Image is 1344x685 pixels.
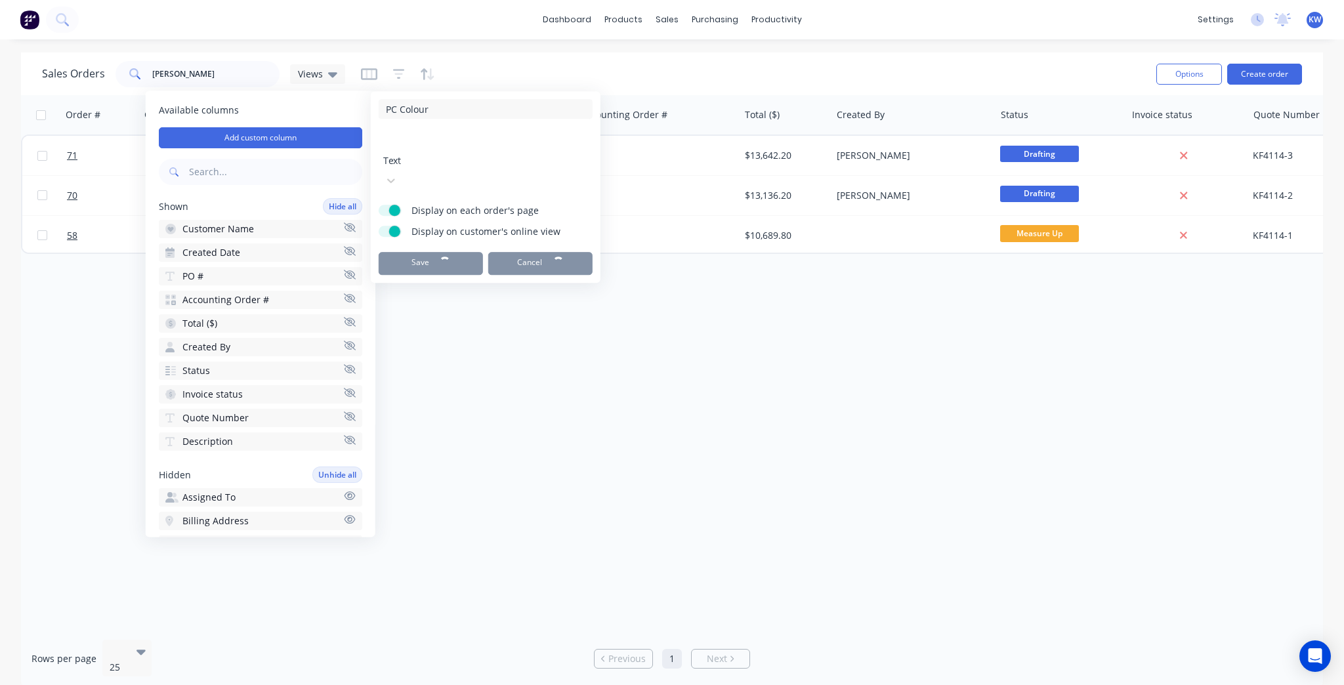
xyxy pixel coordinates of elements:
span: 70 [67,189,77,202]
button: Unhide all [312,467,362,483]
div: Total ($) [745,108,780,121]
button: Description [159,432,362,451]
h1: Sales Orders [42,68,105,80]
span: Display on customer's online view [411,225,576,238]
span: Status [182,364,210,377]
span: Customer Name [182,222,254,236]
a: Next page [692,652,749,665]
a: Previous page [595,652,652,665]
span: Available columns [159,104,362,117]
button: Create order [1227,64,1302,85]
span: Description [182,435,233,448]
div: purchasing [685,10,745,30]
a: 70 [67,176,146,215]
div: Order # [66,108,100,121]
span: 71 [67,149,77,162]
div: Accounting Order # [581,108,667,121]
div: 25 [110,661,125,674]
span: Created By [182,341,230,354]
span: 58 [67,229,77,242]
button: Invoice status [159,385,362,404]
div: Open Intercom Messenger [1299,640,1331,672]
div: products [598,10,649,30]
span: Views [298,67,323,81]
div: Created By [837,108,885,121]
div: $10,689.80 [745,229,822,242]
span: Total ($) [182,317,217,330]
button: Total ($) [159,314,362,333]
div: sales [649,10,685,30]
div: Quote Number [1253,108,1320,121]
div: Customer Name [144,108,216,121]
span: Assigned To [182,491,236,504]
span: Rows per page [31,652,96,665]
span: Billing Address [182,514,249,528]
div: settings [1191,10,1240,30]
div: [PERSON_NAME] [837,149,982,162]
button: Billing Address [159,512,362,530]
input: Enter column name... [379,99,593,119]
span: Hidden [159,468,191,482]
a: 71 [67,136,146,175]
span: Created Date [182,246,240,259]
img: Factory [20,10,39,30]
a: Page 1 is your current page [662,649,682,669]
div: Text [383,154,486,167]
button: Hide all [323,198,362,215]
button: Created By [159,338,362,356]
span: Quote Number [182,411,249,425]
span: Accounting Order # [182,293,269,306]
button: Save [379,252,483,275]
button: Add custom column [159,127,362,148]
span: Next [707,652,727,665]
a: dashboard [536,10,598,30]
button: Customer Name [159,220,362,238]
button: Created Date [159,243,362,262]
span: Shown [159,200,188,213]
div: $13,136.20 [745,189,822,202]
span: PO # [182,270,203,283]
a: 58 [67,216,146,255]
button: Status [159,362,362,380]
div: [PERSON_NAME] [837,189,982,202]
button: PO # [159,267,362,285]
div: Invoice status [1132,108,1192,121]
button: Cancel [488,252,593,275]
button: Options [1156,64,1222,85]
input: Search... [189,159,362,185]
span: Invoice status [182,388,243,401]
span: Drafting [1000,186,1079,202]
input: Search... [152,61,280,87]
span: Previous [608,652,646,665]
div: productivity [745,10,808,30]
span: Measure Up [1000,225,1079,241]
ul: Pagination [589,649,755,669]
div: Status [1001,108,1028,121]
div: $13,642.20 [745,149,822,162]
span: KW [1309,14,1321,26]
button: Assigned To [159,488,362,507]
button: Quote Number [159,409,362,427]
button: Contact [159,535,362,554]
button: Accounting Order # [159,291,362,309]
span: Drafting [1000,146,1079,162]
span: Display on each order's page [411,204,576,217]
